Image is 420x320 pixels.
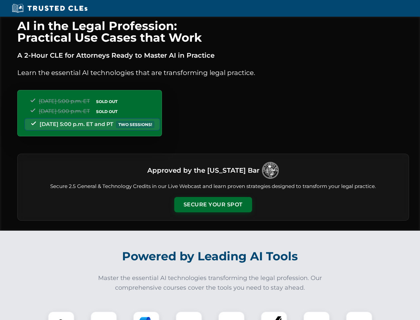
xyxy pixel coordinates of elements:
span: SOLD OUT [94,98,120,105]
span: SOLD OUT [94,108,120,115]
p: A 2-Hour CLE for Attorneys Ready to Master AI in Practice [17,50,409,61]
img: Logo [262,162,279,179]
button: Secure Your Spot [174,197,252,212]
p: Secure 2.5 General & Technology Credits in our Live Webcast and learn proven strategies designed ... [26,183,401,190]
span: [DATE] 5:00 p.m. ET [39,98,90,104]
span: [DATE] 5:00 p.m. ET [39,108,90,114]
h2: Powered by Leading AI Tools [26,245,394,268]
p: Learn the essential AI technologies that are transforming legal practice. [17,67,409,78]
h3: Approved by the [US_STATE] Bar [147,164,259,176]
p: Master the essential AI technologies transforming the legal profession. Our comprehensive courses... [94,273,327,293]
img: Trusted CLEs [10,3,89,13]
h1: AI in the Legal Profession: Practical Use Cases that Work [17,20,409,43]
